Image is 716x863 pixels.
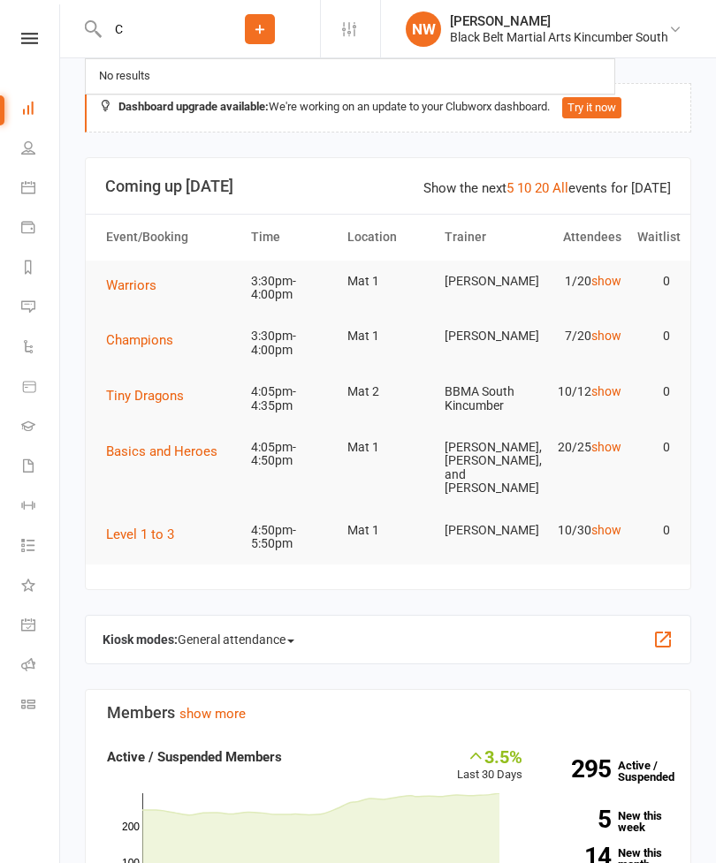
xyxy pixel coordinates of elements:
[437,315,533,357] td: [PERSON_NAME]
[106,385,196,406] button: Tiny Dragons
[105,178,671,195] h3: Coming up [DATE]
[437,371,533,427] td: BBMA South Kincumber
[437,215,533,260] th: Trainer
[549,807,611,831] strong: 5
[243,427,339,482] td: 4:05pm-4:50pm
[21,647,61,686] a: Roll call kiosk mode
[423,178,671,199] div: Show the next events for [DATE]
[339,510,436,551] td: Mat 1
[106,526,174,542] span: Level 1 to 3
[549,757,611,781] strong: 295
[591,384,621,398] a: show
[533,315,629,357] td: 7/20
[107,749,282,765] strong: Active / Suspended Members
[533,510,629,551] td: 10/30
[179,706,246,722] a: show more
[103,632,178,647] strong: Kiosk modes:
[21,686,61,726] a: Class kiosk mode
[21,170,61,209] a: Calendar
[94,64,156,89] div: No results
[591,440,621,454] a: show
[450,29,668,45] div: Black Belt Martial Arts Kincumber South
[178,625,294,654] span: General attendance
[339,215,436,260] th: Location
[85,83,691,132] div: We're working on an update to your Clubworx dashboard.
[102,17,200,42] input: Search...
[406,11,441,47] div: NW
[21,90,61,130] a: Dashboard
[21,209,61,249] a: Payments
[517,180,531,196] a: 10
[106,332,173,348] span: Champions
[629,315,678,357] td: 0
[106,329,186,351] button: Champions
[629,510,678,551] td: 0
[549,810,670,833] a: 5New this week
[540,746,683,796] a: 295Active / Suspended
[243,510,339,565] td: 4:50pm-5:50pm
[437,427,533,510] td: [PERSON_NAME], [PERSON_NAME], and [PERSON_NAME]
[243,371,339,427] td: 4:05pm-4:35pm
[118,100,269,113] strong: Dashboard upgrade available:
[437,510,533,551] td: [PERSON_NAME]
[339,371,436,413] td: Mat 2
[535,180,549,196] a: 20
[243,261,339,316] td: 3:30pm-4:00pm
[507,180,514,196] a: 5
[106,441,230,462] button: Basics and Heroes
[21,368,61,408] a: Product Sales
[533,371,629,413] td: 10/12
[629,215,678,260] th: Waitlist
[339,427,436,468] td: Mat 1
[339,315,436,357] td: Mat 1
[450,13,668,29] div: [PERSON_NAME]
[629,261,678,302] td: 0
[21,567,61,607] a: What's New
[591,274,621,288] a: show
[106,524,187,545] button: Level 1 to 3
[552,180,568,196] a: All
[106,443,217,459] span: Basics and Heroes
[457,746,522,766] div: 3.5%
[562,97,621,118] button: Try it now
[98,215,243,260] th: Event/Booking
[243,315,339,371] td: 3:30pm-4:00pm
[457,746,522,784] div: Last 30 Days
[339,261,436,302] td: Mat 1
[629,371,678,413] td: 0
[21,130,61,170] a: People
[106,277,156,293] span: Warriors
[21,607,61,647] a: General attendance kiosk mode
[21,249,61,289] a: Reports
[533,215,629,260] th: Attendees
[107,704,669,722] h3: Members
[629,427,678,468] td: 0
[533,427,629,468] td: 20/25
[591,329,621,343] a: show
[106,388,184,404] span: Tiny Dragons
[533,261,629,302] td: 1/20
[437,261,533,302] td: [PERSON_NAME]
[591,523,621,537] a: show
[243,215,339,260] th: Time
[106,275,169,296] button: Warriors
